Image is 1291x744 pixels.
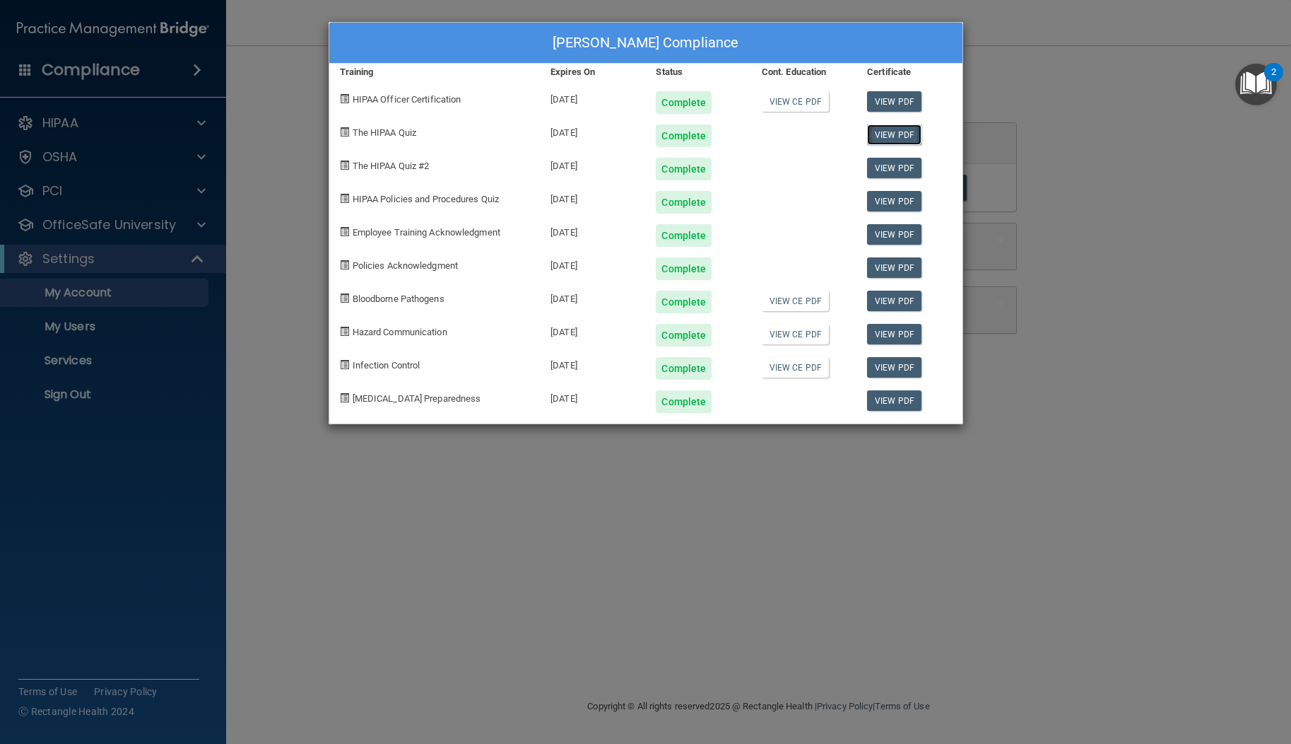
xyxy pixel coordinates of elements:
a: View PDF [867,291,921,311]
div: Complete [656,257,712,280]
a: View PDF [867,324,921,344]
a: View PDF [867,191,921,211]
a: View PDF [867,91,921,112]
div: Cont. Education [751,64,856,81]
div: [DATE] [540,380,645,413]
span: Infection Control [353,360,420,371]
div: [DATE] [540,114,645,147]
div: [DATE] [540,81,645,114]
div: Complete [656,124,712,147]
button: Open Resource Center, 2 new notifications [1235,64,1277,105]
div: Training [329,64,541,81]
span: Policies Acknowledgment [353,260,458,271]
a: View PDF [867,158,921,178]
div: Complete [656,191,712,214]
div: Complete [656,390,712,413]
div: [DATE] [540,147,645,180]
span: Bloodborne Pathogens [353,293,444,304]
div: Complete [656,324,712,347]
a: View CE PDF [762,357,829,378]
div: Expires On [540,64,645,81]
div: Complete [656,91,712,114]
div: Complete [656,291,712,313]
span: HIPAA Officer Certification [353,94,461,105]
div: [PERSON_NAME] Compliance [329,23,962,64]
a: View PDF [867,124,921,145]
span: The HIPAA Quiz #2 [353,161,430,171]
a: View PDF [867,257,921,278]
div: Status [645,64,750,81]
div: Complete [656,224,712,247]
a: View CE PDF [762,291,829,311]
span: Employee Training Acknowledgment [353,227,500,238]
div: Complete [656,158,712,180]
span: The HIPAA Quiz [353,127,416,138]
a: View CE PDF [762,91,829,112]
div: 2 [1271,72,1276,91]
span: HIPAA Policies and Procedures Quiz [353,194,499,204]
div: [DATE] [540,247,645,280]
a: View PDF [867,390,921,411]
div: [DATE] [540,280,645,313]
div: [DATE] [540,214,645,247]
div: Certificate [856,64,962,81]
div: [DATE] [540,180,645,214]
a: View CE PDF [762,324,829,344]
div: [DATE] [540,313,645,347]
span: [MEDICAL_DATA] Preparedness [353,393,481,404]
div: [DATE] [540,347,645,380]
a: View PDF [867,357,921,378]
a: View PDF [867,224,921,245]
div: Complete [656,357,712,380]
span: Hazard Communication [353,327,447,337]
